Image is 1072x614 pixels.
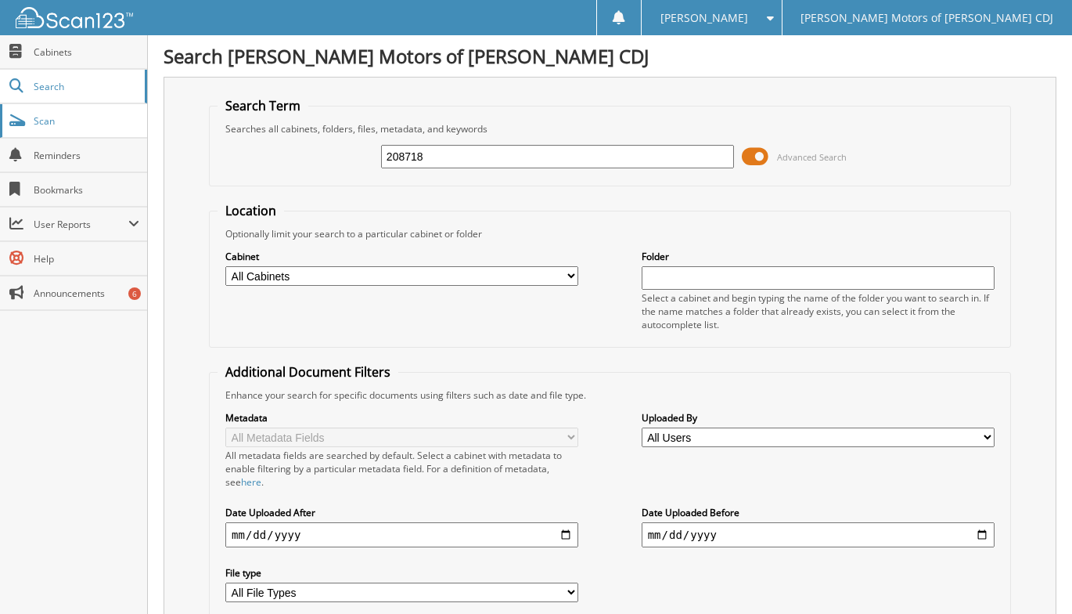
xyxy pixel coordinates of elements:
span: Reminders [34,149,139,162]
h1: Search [PERSON_NAME] Motors of [PERSON_NAME] CDJ [164,43,1056,69]
img: scan123-logo-white.svg [16,7,133,28]
label: Folder [642,250,995,263]
legend: Search Term [218,97,308,114]
legend: Additional Document Filters [218,363,398,381]
span: Help [34,252,139,265]
span: Search [34,80,137,93]
label: Date Uploaded After [225,506,578,519]
span: Announcements [34,287,139,300]
label: Metadata [225,411,578,424]
span: User Reports [34,218,128,231]
span: [PERSON_NAME] [660,13,748,23]
div: 6 [128,287,141,300]
div: Searches all cabinets, folders, files, metadata, and keywords [218,122,1002,135]
input: end [642,522,995,547]
span: Cabinets [34,45,139,59]
legend: Location [218,202,284,219]
a: here [241,475,261,489]
div: Enhance your search for specific documents using filters such as date and file type. [218,388,1002,402]
div: Optionally limit your search to a particular cabinet or folder [218,227,1002,240]
label: File type [225,566,578,580]
span: Advanced Search [777,151,847,163]
span: Bookmarks [34,183,139,197]
span: [PERSON_NAME] Motors of [PERSON_NAME] CDJ [800,13,1053,23]
span: Scan [34,114,139,128]
input: start [225,522,578,547]
label: Uploaded By [642,411,995,424]
div: All metadata fields are searched by default. Select a cabinet with metadata to enable filtering b... [225,449,578,489]
iframe: Chat Widget [994,539,1072,614]
div: Select a cabinet and begin typing the name of the folder you want to search in. If the name match... [642,291,995,331]
label: Cabinet [225,250,578,263]
label: Date Uploaded Before [642,506,995,519]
